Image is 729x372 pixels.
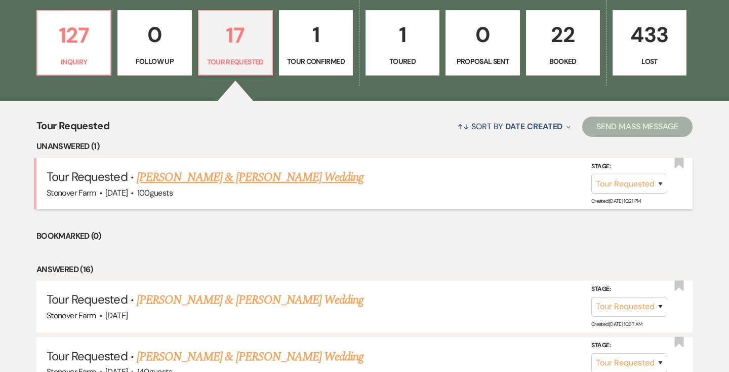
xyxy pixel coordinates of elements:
a: [PERSON_NAME] & [PERSON_NAME] Wedding [137,348,363,366]
p: Toured [372,56,433,67]
a: 1Tour Confirmed [279,10,353,76]
p: Tour Requested [205,56,266,67]
li: Unanswered (1) [36,140,693,153]
p: 1 [372,18,433,52]
span: Stonover Farm [47,310,96,321]
span: ↑↓ [457,121,469,132]
span: [DATE] [105,310,128,321]
a: 433Lost [613,10,686,76]
a: 22Booked [526,10,600,76]
p: Lost [619,56,680,67]
a: 0Follow Up [117,10,191,76]
span: [DATE] [105,188,128,198]
span: Tour Requested [36,118,109,140]
p: 0 [124,18,185,52]
p: 127 [44,18,104,52]
a: 17Tour Requested [198,10,273,76]
button: Sort By Date Created [453,113,575,140]
button: Send Mass Message [582,117,693,137]
p: 17 [205,18,266,52]
p: Booked [533,56,593,67]
li: Answered (16) [36,263,693,276]
label: Stage: [591,161,667,172]
p: 0 [452,18,513,52]
span: Tour Requested [47,169,128,184]
li: Bookmarked (0) [36,230,693,243]
p: 22 [533,18,593,52]
label: Stage: [591,284,667,295]
p: Inquiry [44,56,104,67]
a: [PERSON_NAME] & [PERSON_NAME] Wedding [137,291,363,309]
span: Date Created [505,121,562,132]
a: 1Toured [366,10,439,76]
p: Proposal Sent [452,56,513,67]
p: 433 [619,18,680,52]
p: Follow Up [124,56,185,67]
a: 0Proposal Sent [445,10,519,76]
label: Stage: [591,340,667,351]
span: 100 guests [137,188,173,198]
span: Tour Requested [47,348,128,364]
p: 1 [286,18,346,52]
span: Tour Requested [47,291,128,307]
span: Created: [DATE] 10:37 AM [591,321,642,327]
span: Stonover Farm [47,188,96,198]
p: Tour Confirmed [286,56,346,67]
span: Created: [DATE] 10:21 PM [591,198,640,204]
a: 127Inquiry [36,10,111,76]
a: [PERSON_NAME] & [PERSON_NAME] Wedding [137,168,363,187]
